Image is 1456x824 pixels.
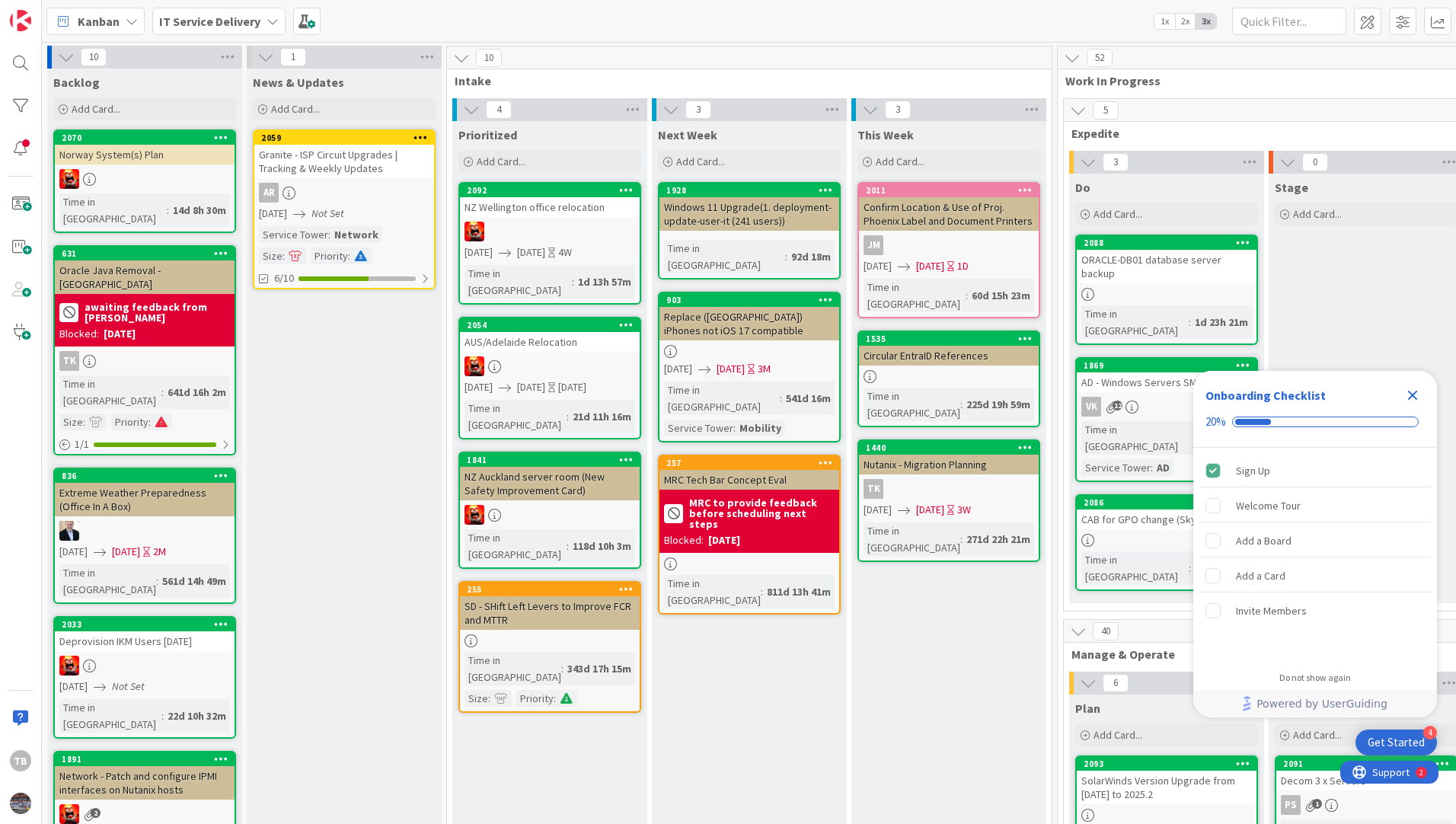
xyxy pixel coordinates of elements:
[1201,690,1429,717] a: Powered by UserGuiding
[859,184,1039,197] div: 2011
[554,690,556,707] span: :
[1094,728,1142,742] span: Add Card...
[785,248,787,265] span: :
[460,332,640,352] div: AUS/Adelaide Relocation
[467,185,640,196] div: 2092
[736,420,785,436] div: Mobility
[658,127,717,142] span: Next Week
[465,222,484,241] img: VN
[259,248,283,264] div: Size
[659,293,839,307] div: 903
[1193,690,1437,717] div: Footer
[1084,238,1256,248] div: 2088
[1293,728,1342,742] span: Add Card...
[465,400,567,433] div: Time in [GEOGRAPHIC_DATA]
[517,244,545,260] span: [DATE]
[59,656,79,675] img: VN
[465,505,484,525] img: VN
[486,101,512,119] span: 4
[161,707,164,724] span: :
[957,258,969,274] div: 1D
[488,690,490,707] span: :
[159,14,260,29] b: IT Service Delivery
[55,752,235,766] div: 1891
[32,2,69,21] span: Support
[465,690,488,707] div: Size
[1232,8,1346,35] input: Quick Filter...
[465,356,484,376] img: VN
[55,469,235,516] div: 836Extreme Weather Preparedness (Office In A Box)
[62,248,235,259] div: 631
[717,361,745,377] span: [DATE]
[659,197,839,231] div: Windows 11 Upgrade(1. deployment-update-user-it (241 users))
[859,197,1039,231] div: Confirm Location & Use of Proj. Phoenix Label and Document Printers
[1205,415,1425,429] div: Checklist progress: 20%
[1256,695,1387,713] span: Powered by UserGuiding
[460,453,640,500] div: 1841NZ Auckland server room (New Safety Improvement Card)
[1189,314,1191,331] span: :
[1077,359,1256,372] div: 1869
[59,351,79,371] div: TK
[1205,415,1226,429] div: 20%
[465,244,493,260] span: [DATE]
[569,408,635,425] div: 21d 11h 16m
[859,441,1039,455] div: 1440
[10,793,31,814] img: avatar
[59,544,88,560] span: [DATE]
[1077,496,1256,509] div: 2086
[1081,421,1208,455] div: Time in [GEOGRAPHIC_DATA]
[761,583,763,600] span: :
[1077,757,1256,771] div: 2093
[460,222,640,241] div: VN
[78,12,120,30] span: Kanban
[659,184,839,197] div: 1928
[104,326,136,342] div: [DATE]
[460,467,640,500] div: NZ Auckland server room (New Safety Improvement Card)
[666,185,839,196] div: 1928
[1279,672,1351,684] div: Do not show again
[75,436,89,452] span: 1 / 1
[1153,459,1173,476] div: AD
[62,754,235,765] div: 1891
[1275,180,1308,195] span: Stage
[1193,448,1437,662] div: Checklist items
[1081,459,1151,476] div: Service Tower
[55,483,235,516] div: Extreme Weather Preparedness (Office In A Box)
[59,193,167,227] div: Time in [GEOGRAPHIC_DATA]
[574,273,635,290] div: 1d 13h 57m
[963,531,1034,548] div: 271d 22h 21m
[1077,250,1256,283] div: ORACLE-DB01 database server backup
[476,49,502,67] span: 10
[259,206,287,222] span: [DATE]
[866,334,1039,344] div: 1535
[1075,701,1100,716] span: Plan
[62,471,235,481] div: 836
[859,235,1039,255] div: JM
[733,420,736,436] span: :
[253,75,344,90] span: News & Updates
[254,145,434,178] div: Granite - ISP Circuit Upgrades | Tracking & Weekly Updates
[876,155,924,168] span: Add Card...
[1199,524,1431,557] div: Add a Board is incomplete.
[1355,730,1437,755] div: Open Get Started checklist, remaining modules: 4
[664,240,785,273] div: Time in [GEOGRAPHIC_DATA]
[1077,236,1256,283] div: 2088ORACLE-DB01 database server backup
[1087,49,1113,67] span: 52
[62,619,235,630] div: 2033
[55,351,235,371] div: TK
[659,456,839,470] div: 257
[864,502,892,518] span: [DATE]
[1081,305,1189,339] div: Time in [GEOGRAPHIC_DATA]
[460,184,640,217] div: 2092NZ Wellington office relocation
[85,302,230,323] b: awaiting feedback from [PERSON_NAME]
[1236,462,1270,480] div: Sign Up
[55,631,235,651] div: Deprovision IKM Users [DATE]
[1293,207,1342,221] span: Add Card...
[55,618,235,631] div: 2033
[55,804,235,824] div: VN
[516,690,554,707] div: Priority
[83,414,85,430] span: :
[53,75,100,90] span: Backlog
[859,441,1039,474] div: 1440Nutanix - Migration Planning
[1236,497,1301,515] div: Welcome Tour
